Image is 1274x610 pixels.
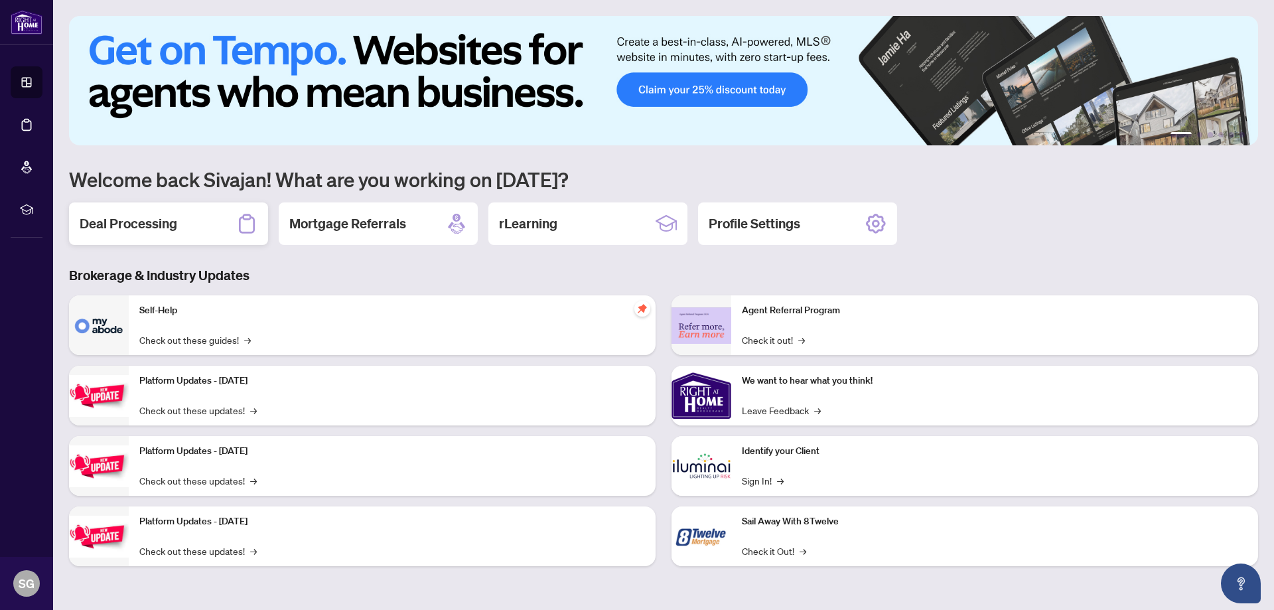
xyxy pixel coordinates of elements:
[814,403,821,418] span: →
[1218,132,1224,137] button: 4
[742,303,1247,318] p: Agent Referral Program
[80,214,177,233] h2: Deal Processing
[139,333,251,347] a: Check out these guides!→
[244,333,251,347] span: →
[250,473,257,488] span: →
[11,10,42,35] img: logo
[742,514,1247,529] p: Sail Away With 8Twelve
[139,374,645,388] p: Platform Updates - [DATE]
[139,544,257,558] a: Check out these updates!→
[798,333,805,347] span: →
[69,445,129,487] img: Platform Updates - July 8, 2025
[742,333,805,347] a: Check it out!→
[69,375,129,417] img: Platform Updates - July 21, 2025
[19,574,35,593] span: SG
[777,473,784,488] span: →
[1208,132,1213,137] button: 3
[139,473,257,488] a: Check out these updates!→
[69,295,129,355] img: Self-Help
[69,516,129,558] img: Platform Updates - June 23, 2025
[742,403,821,418] a: Leave Feedback→
[1221,564,1261,603] button: Open asap
[69,16,1258,145] img: Slide 0
[742,473,784,488] a: Sign In!→
[672,366,731,425] img: We want to hear what you think!
[139,403,257,418] a: Check out these updates!→
[672,436,731,496] img: Identify your Client
[499,214,557,233] h2: rLearning
[289,214,406,233] h2: Mortgage Referrals
[1229,132,1234,137] button: 5
[742,374,1247,388] p: We want to hear what you think!
[1170,132,1192,137] button: 1
[139,444,645,459] p: Platform Updates - [DATE]
[1239,132,1245,137] button: 6
[709,214,800,233] h2: Profile Settings
[672,506,731,566] img: Sail Away With 8Twelve
[69,266,1258,285] h3: Brokerage & Industry Updates
[139,303,645,318] p: Self-Help
[69,167,1258,192] h1: Welcome back Sivajan! What are you working on [DATE]?
[250,544,257,558] span: →
[742,544,806,558] a: Check it Out!→
[800,544,806,558] span: →
[139,514,645,529] p: Platform Updates - [DATE]
[1197,132,1202,137] button: 2
[634,301,650,317] span: pushpin
[250,403,257,418] span: →
[672,307,731,344] img: Agent Referral Program
[742,444,1247,459] p: Identify your Client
